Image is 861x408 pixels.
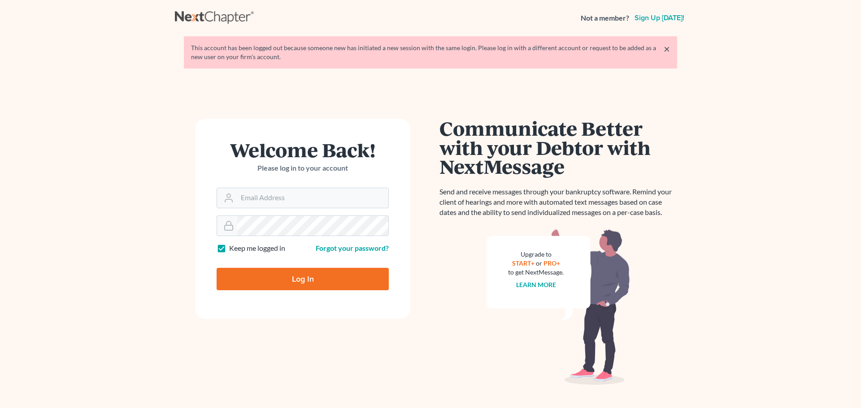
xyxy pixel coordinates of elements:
[516,281,556,288] a: Learn more
[237,188,388,208] input: Email Address
[191,43,670,61] div: This account has been logged out because someone new has initiated a new session with the same lo...
[487,228,630,385] img: nextmessage_bg-59042aed3d76b12b5cd301f8e5b87938c9018125f34e5fa2b7a6b67550977c72.svg
[536,259,542,267] span: or
[439,119,677,176] h1: Communicate Better with your Debtor with NextMessage
[217,268,389,290] input: Log In
[439,187,677,218] p: Send and receive messages through your bankruptcy software. Remind your client of hearings and mo...
[633,14,686,21] a: Sign up [DATE]!
[581,13,629,23] strong: Not a member?
[229,243,285,253] label: Keep me logged in
[512,259,535,267] a: START+
[508,250,564,259] div: Upgrade to
[316,244,389,252] a: Forgot your password?
[664,43,670,54] a: ×
[544,259,560,267] a: PRO+
[217,163,389,173] p: Please log in to your account
[508,268,564,277] div: to get NextMessage.
[217,140,389,159] h1: Welcome Back!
